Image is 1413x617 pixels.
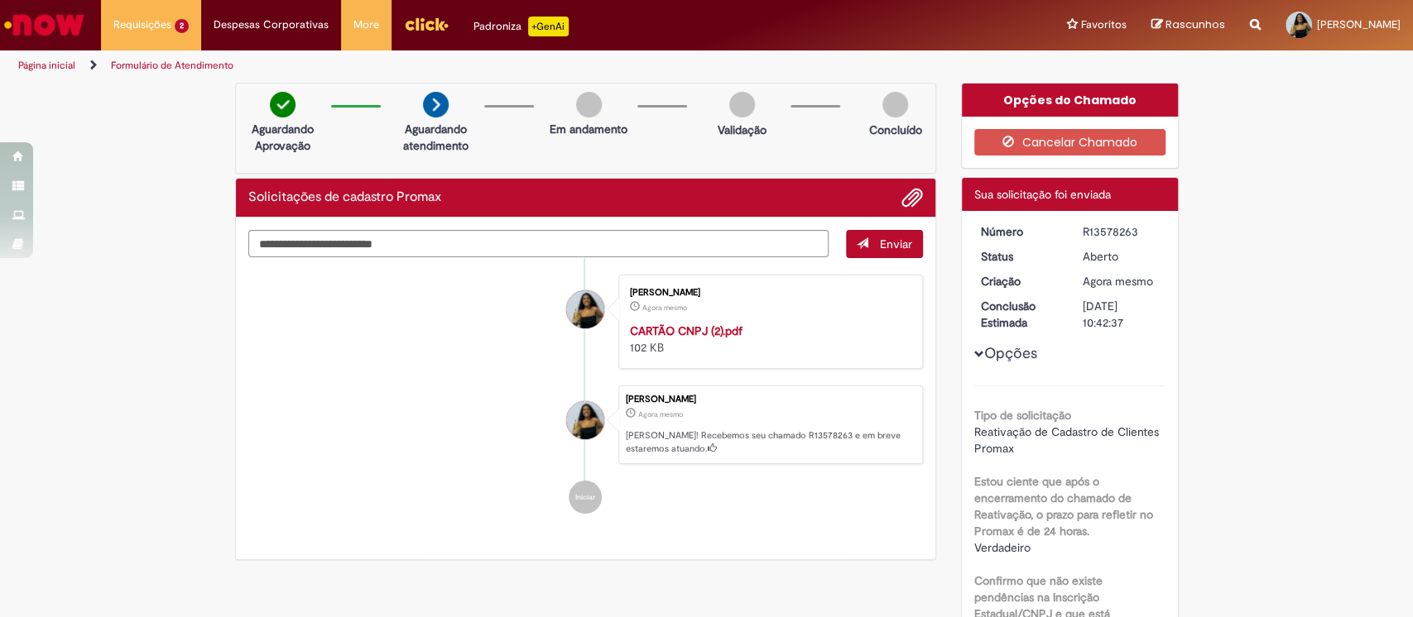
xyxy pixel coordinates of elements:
a: CARTÃO CNPJ (2).pdf [630,323,743,338]
dt: Conclusão Estimada [968,298,1070,331]
img: ServiceNow [2,8,87,41]
span: Agora mesmo [638,409,683,419]
time: 29/09/2025 16:42:28 [1083,274,1153,289]
time: 29/09/2025 16:42:28 [638,409,683,419]
div: [PERSON_NAME] [626,395,914,404]
span: [PERSON_NAME] [1317,17,1401,31]
span: More [353,17,379,33]
ul: Trilhas de página [12,50,930,81]
a: Rascunhos [1151,17,1225,33]
div: Thalita Beatriz Silva Vidal [566,290,604,328]
h2: Solicitações de cadastro Promax Histórico de tíquete [248,190,441,205]
img: check-circle-green.png [270,92,296,117]
button: Adicionar anexos [901,187,923,208]
span: Sua solicitação foi enviada [974,187,1111,202]
textarea: Digite sua mensagem aqui... [248,230,829,258]
img: click_logo_yellow_360x200.png [404,12,449,36]
p: Em andamento [550,121,627,137]
img: img-circle-grey.png [576,92,602,117]
span: Requisições [113,17,171,33]
a: Página inicial [18,59,75,72]
p: Validação [718,122,767,138]
div: R13578263 [1083,223,1160,240]
span: Despesas Corporativas [214,17,329,33]
ul: Histórico de tíquete [248,258,924,531]
time: 29/09/2025 16:42:24 [642,303,687,313]
p: Aguardando atendimento [396,121,476,154]
span: Enviar [880,237,912,251]
div: [DATE] 10:42:37 [1083,298,1160,331]
div: 102 KB [630,323,906,356]
button: Cancelar Chamado [974,129,1165,155]
span: Agora mesmo [1083,274,1153,289]
img: arrow-next.png [423,92,449,117]
p: [PERSON_NAME]! Recebemos seu chamado R13578263 e em breve estaremos atuando. [626,429,914,455]
span: Rascunhos [1165,17,1225,32]
button: Enviar [846,230,923,258]
p: Aguardando Aprovação [243,121,323,154]
div: [PERSON_NAME] [630,288,906,298]
div: 29/09/2025 16:42:28 [1083,273,1160,289]
span: Reativação de Cadastro de Clientes Promax [974,424,1162,456]
span: Favoritos [1081,17,1127,33]
li: Thalita Beatriz Silva Vidal [248,385,924,465]
a: Formulário de Atendimento [111,59,233,72]
b: Tipo de solicitação [974,408,1071,423]
div: Padroniza [473,17,569,36]
img: img-circle-grey.png [729,92,755,117]
dt: Criação [968,273,1070,289]
div: Opções do Chamado [962,84,1178,117]
b: Estou ciente que após o encerramento do chamado de Reativação, o prazo para refletir no Promax é ... [974,474,1153,538]
dt: Status [968,248,1070,265]
div: Aberto [1083,248,1160,265]
div: Thalita Beatriz Silva Vidal [566,401,604,439]
span: Verdadeiro [974,540,1031,555]
span: Agora mesmo [642,303,687,313]
span: 2 [175,19,189,33]
p: +GenAi [528,17,569,36]
img: img-circle-grey.png [882,92,908,117]
dt: Número [968,223,1070,240]
p: Concluído [868,122,921,138]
